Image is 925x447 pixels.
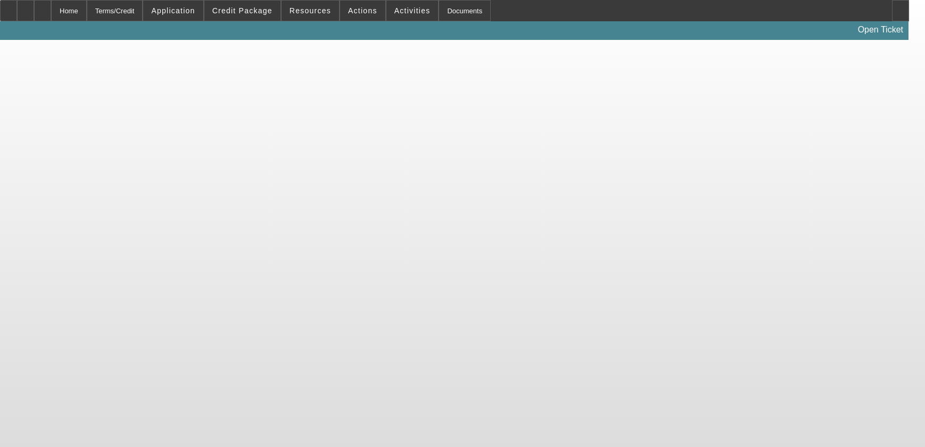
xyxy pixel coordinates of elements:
a: Open Ticket [854,21,907,39]
button: Actions [340,1,385,21]
span: Actions [348,6,377,15]
span: Activities [394,6,431,15]
button: Credit Package [204,1,280,21]
span: Credit Package [212,6,272,15]
span: Application [151,6,195,15]
button: Activities [386,1,439,21]
button: Resources [282,1,339,21]
button: Application [143,1,203,21]
span: Resources [290,6,331,15]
